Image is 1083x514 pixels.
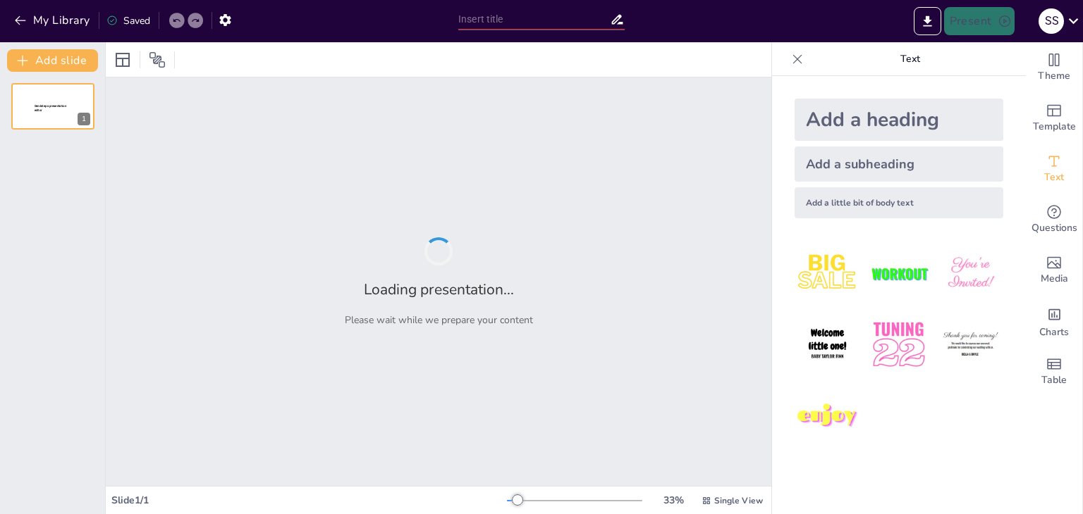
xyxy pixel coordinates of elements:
button: Export to PowerPoint [914,7,941,35]
span: Table [1041,372,1067,388]
div: Add ready made slides [1026,93,1082,144]
button: Add slide [7,49,98,72]
span: Questions [1032,220,1077,236]
span: Theme [1038,68,1070,84]
span: Media [1041,271,1068,287]
div: Add a heading [795,99,1003,141]
input: Insert title [458,9,610,30]
div: Slide 1 / 1 [111,494,507,507]
div: Saved [106,14,150,27]
span: Single View [714,495,763,506]
span: Text [1044,170,1064,185]
img: 6.jpeg [938,312,1003,377]
div: 1 [78,113,90,125]
p: Text [809,42,1012,76]
div: 1 [11,83,94,130]
div: Add a table [1026,346,1082,397]
p: Please wait while we prepare your content [345,313,533,327]
img: 2.jpeg [866,241,931,306]
img: 3.jpeg [938,241,1003,306]
div: Change the overall theme [1026,42,1082,93]
div: S S [1039,8,1064,34]
div: Get real-time input from your audience [1026,194,1082,245]
button: S S [1039,7,1064,35]
button: Present [944,7,1015,35]
div: Layout [111,49,134,71]
span: Template [1033,119,1076,134]
div: 33 % [656,494,690,507]
span: Sendsteps presentation editor [35,104,66,112]
img: 5.jpeg [866,312,931,377]
span: Charts [1039,325,1069,340]
img: 1.jpeg [795,241,860,306]
div: Add a little bit of body text [795,187,1003,218]
span: Position [149,51,166,68]
h2: Loading presentation... [364,280,514,299]
img: 4.jpeg [795,312,860,377]
button: My Library [11,9,96,32]
div: Add text boxes [1026,144,1082,194]
div: Add images, graphics, shapes or video [1026,245,1082,296]
div: Add charts and graphs [1026,296,1082,346]
div: Add a subheading [795,146,1003,182]
img: 7.jpeg [795,384,860,449]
